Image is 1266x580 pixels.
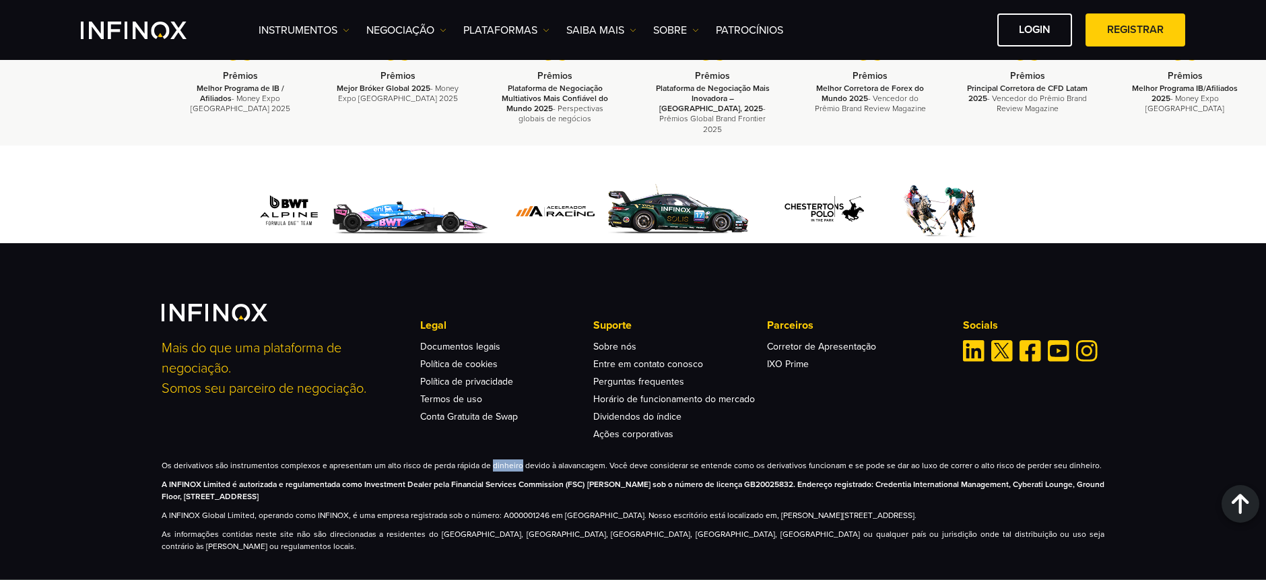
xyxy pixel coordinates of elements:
a: Horário de funcionamento do mercado [593,393,755,405]
strong: Prêmios [537,70,572,82]
a: NEGOCIAÇÃO [366,22,446,38]
strong: Melhor Programa IB/Afiliados 2025 [1132,84,1238,103]
strong: Prêmios [1010,70,1045,82]
p: A INFINOX Global Limited, operando como INFINOX, é uma empresa registrada sob o número: A00000124... [162,509,1104,521]
p: - Money Expo [GEOGRAPHIC_DATA] 2025 [336,84,460,104]
a: Instagram [1076,340,1098,362]
p: - Perspectivas globais de negócios [494,84,618,125]
strong: Melhor Corretora de Forex do Mundo 2025 [816,84,924,103]
a: Login [997,13,1072,46]
a: IXO Prime [767,358,809,370]
strong: Plataforma de Negociação Multiativos Mais Confiável do Mundo 2025 [502,84,608,113]
p: Suporte [593,317,766,333]
strong: Plataforma de Negociação Mais Inovadora – [GEOGRAPHIC_DATA], 2025 [656,84,770,113]
strong: Prêmios [380,70,415,82]
a: SOBRE [653,22,699,38]
p: Mais do que uma plataforma de negociação. Somos seu parceiro de negociação. [162,338,397,399]
a: Registrar [1086,13,1185,46]
a: Conta Gratuita de Swap [420,411,518,422]
strong: Prêmios [1168,70,1203,82]
a: Facebook [1020,340,1041,362]
a: Linkedin [963,340,985,362]
p: - Vencedor do Prêmio Brand Review Magazine [808,84,932,115]
p: - Money Expo [GEOGRAPHIC_DATA] 2025 [178,84,302,115]
a: Política de privacidade [420,376,513,387]
a: Instrumentos [259,22,349,38]
a: Termos de uso [420,393,482,405]
p: Legal [420,317,593,333]
p: - Prêmios Global Brand Frontier 2025 [651,84,774,135]
a: Corretor de Apresentação [767,341,876,352]
a: Sobre nós [593,341,636,352]
a: Perguntas frequentes [593,376,684,387]
a: PLATAFORMAS [463,22,549,38]
a: Youtube [1048,340,1069,362]
a: Saiba mais [566,22,636,38]
a: Twitter [991,340,1013,362]
p: Parceiros [767,317,940,333]
strong: Prêmios [695,70,730,82]
a: Entre em contato conosco [593,358,703,370]
p: Os derivativos são instrumentos complexos e apresentam um alto risco de perda rápida de dinheiro ... [162,459,1104,472]
a: Documentos legais [420,341,500,352]
p: Socials [963,317,1104,333]
strong: A INFINOX Limited é autorizada e regulamentada como Investment Dealer pela Financial Services Com... [162,480,1104,501]
strong: Principal Corretora de CFD Latam 2025 [967,84,1088,103]
a: Ações corporativas [593,428,673,440]
p: - Vencedor do Prêmio Brand Review Magazine [966,84,1090,115]
strong: Mejor Bróker Global 2025 [337,84,430,93]
p: As informações contidas neste site não são direcionadas a residentes do [GEOGRAPHIC_DATA], [GEOGR... [162,528,1104,552]
p: - Money Expo [GEOGRAPHIC_DATA] [1123,84,1247,115]
a: Política de cookies [420,358,498,370]
strong: Prêmios [853,70,888,82]
a: Dividendos do índice [593,411,681,422]
a: INFINOX Logo [81,22,218,39]
strong: Prêmios [223,70,258,82]
strong: Melhor Programa de IB / Afiliados [197,84,284,103]
a: Patrocínios [716,22,783,38]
